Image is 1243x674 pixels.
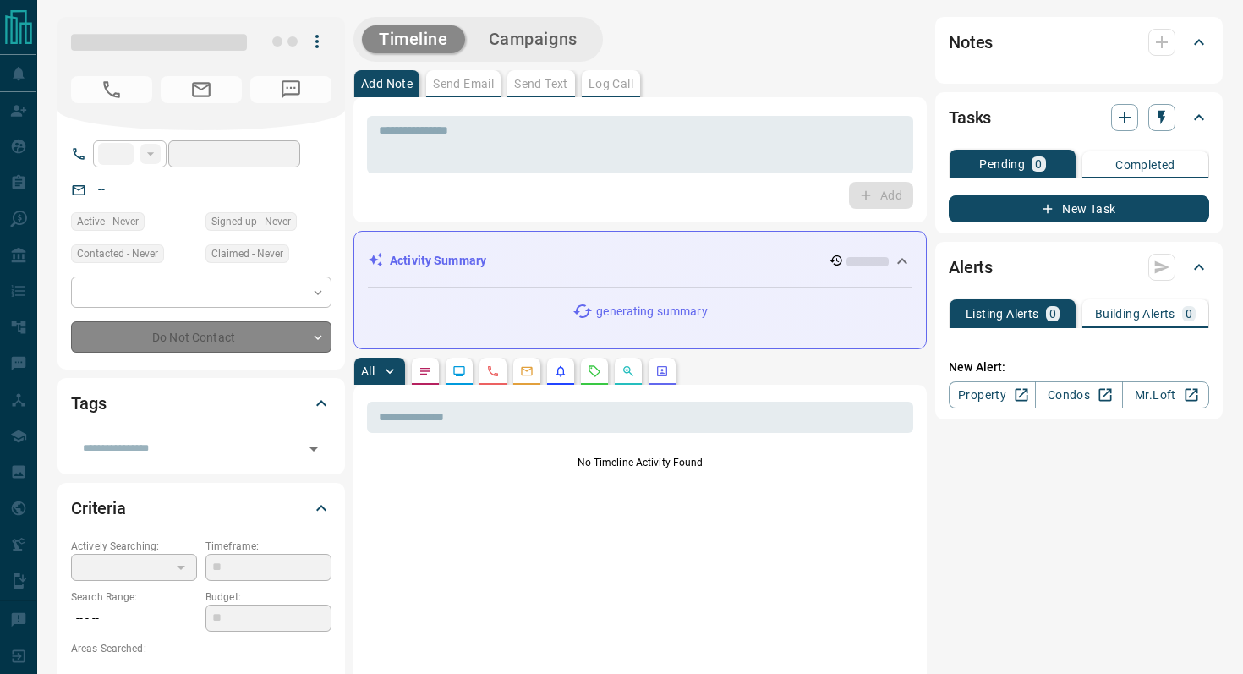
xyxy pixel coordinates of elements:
a: Condos [1035,381,1122,408]
p: 0 [1049,308,1056,320]
h2: Alerts [949,254,993,281]
p: Areas Searched: [71,641,331,656]
svg: Requests [588,364,601,378]
p: All [361,365,375,377]
p: Completed [1115,159,1175,171]
svg: Listing Alerts [554,364,567,378]
svg: Opportunities [621,364,635,378]
div: Criteria [71,488,331,529]
p: Actively Searching: [71,539,197,554]
p: generating summary [596,303,707,321]
div: Activity Summary [368,245,912,277]
a: Mr.Loft [1122,381,1209,408]
p: Activity Summary [390,252,486,270]
p: New Alert: [949,359,1209,376]
p: 0 [1035,158,1042,170]
svg: Emails [520,364,534,378]
p: 0 [1186,308,1192,320]
div: Tasks [949,97,1209,138]
p: Search Range: [71,589,197,605]
h2: Tasks [949,104,991,131]
a: -- [98,183,105,196]
h2: Tags [71,390,106,417]
p: Timeframe: [205,539,331,554]
button: Open [302,437,326,461]
span: Signed up - Never [211,213,291,230]
button: New Task [949,195,1209,222]
span: No Number [71,76,152,103]
a: Property [949,381,1036,408]
span: No Email [161,76,242,103]
svg: Calls [486,364,500,378]
div: Tags [71,383,331,424]
p: Pending [979,158,1025,170]
p: Building Alerts [1095,308,1175,320]
p: Budget: [205,589,331,605]
span: Claimed - Never [211,245,283,262]
div: Do Not Contact [71,321,331,353]
button: Campaigns [472,25,594,53]
span: Active - Never [77,213,139,230]
h2: Notes [949,29,993,56]
h2: Criteria [71,495,126,522]
svg: Agent Actions [655,364,669,378]
span: Contacted - Never [77,245,158,262]
button: Timeline [362,25,465,53]
p: Listing Alerts [966,308,1039,320]
p: Add Note [361,78,413,90]
svg: Lead Browsing Activity [452,364,466,378]
svg: Notes [419,364,432,378]
p: No Timeline Activity Found [367,455,913,470]
div: Alerts [949,247,1209,288]
p: -- - -- [71,605,197,633]
span: No Number [250,76,331,103]
div: Notes [949,22,1209,63]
